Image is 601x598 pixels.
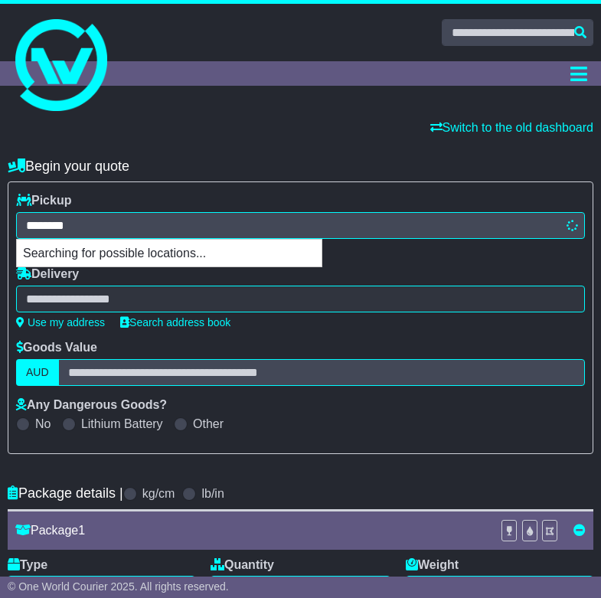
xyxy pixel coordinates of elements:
label: lb/in [201,486,224,501]
label: AUD [16,359,59,386]
label: Lithium Battery [81,417,163,431]
label: Goods Value [16,340,97,355]
label: Weight [406,557,459,572]
label: Delivery [16,266,79,281]
label: Any Dangerous Goods? [16,397,167,412]
label: Type [8,557,47,572]
span: © One World Courier 2025. All rights reserved. [8,580,229,593]
h4: Begin your quote [8,158,593,175]
label: Quantity [211,557,274,572]
button: Toggle navigation [563,61,593,86]
div: Package [8,523,493,538]
label: kg/cm [142,486,175,501]
a: Remove this item [573,524,586,537]
p: Searching for possible locations... [17,240,322,266]
a: Use my address [16,316,105,328]
a: Switch to the old dashboard [430,121,593,134]
label: No [35,417,51,431]
label: Other [193,417,224,431]
span: 1 [78,524,85,537]
typeahead: Please provide city [16,212,585,239]
h4: Package details | [8,485,123,502]
a: Search address book [120,316,230,328]
label: Pickup [16,193,71,208]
